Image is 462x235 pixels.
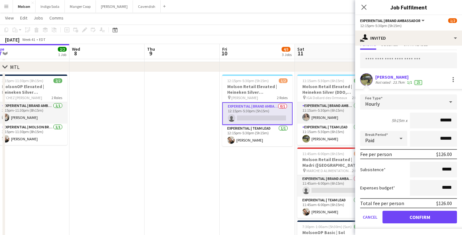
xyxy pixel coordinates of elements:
[52,95,62,100] span: 2 Roles
[65,0,96,13] button: Manger Coop
[365,101,380,107] span: Hourly
[297,102,368,124] app-card-role: Experiential | Brand Ambassador1/111:15am-5:30pm (6h15m)[PERSON_NAME]
[133,0,161,13] button: Cavendish
[382,211,457,223] button: Confirm
[222,46,227,52] span: Fri
[355,31,462,46] div: Invited
[354,78,363,83] span: 2/2
[58,47,67,52] span: 2/2
[360,18,426,23] button: Experiential | Brand Ambassador
[279,78,288,83] span: 1/2
[360,42,376,47] span: Pending
[302,151,344,156] span: 11:45am-6:00pm (6h15m)
[360,211,380,223] button: Cancel
[49,15,63,21] span: Comms
[20,15,27,21] span: Edit
[222,102,293,125] app-card-role: Experiential | Brand Ambassador0/112:15pm-5:30pm (5h15m)
[297,75,368,145] app-job-card: 11:15am-5:30pm (6h15m)2/2Molson Retail Elevated | Heineken Silver (DDO, [GEOGRAPHIC_DATA]) IGA Do...
[354,224,363,229] span: 2/2
[360,23,457,28] div: 12:15pm-5:30pm (5h15m)
[222,75,293,146] app-job-card: 12:15pm-5:30pm (5h15m)1/2Molson Retail Elevated | Heineken Silver ([GEOGRAPHIC_DATA][PERSON_NAME]...
[448,18,457,23] span: 1/2
[392,118,407,123] div: 5h15m x
[72,46,80,52] span: Wed
[360,167,386,172] label: Subsistence
[10,64,19,70] div: MTL
[436,151,452,157] div: $126.00
[306,95,347,100] span: IGA Dollard des Ormeaux
[39,37,46,42] div: EDT
[31,14,46,22] a: Jobs
[71,50,80,57] span: 8
[5,15,14,21] span: View
[2,78,43,83] span: 3:15pm-11:30pm (8h15m)
[352,168,363,173] span: 2 Roles
[58,52,66,57] div: 1 Job
[365,137,374,143] span: Paid
[360,200,404,206] div: Total fee per person
[296,50,304,57] span: 11
[146,50,155,57] span: 9
[297,175,368,197] app-card-role: Experiential | Brand Ambassador0/111:45am-6:00pm (6h15m)
[53,78,62,83] span: 2/2
[297,148,368,218] app-job-card: 11:45am-6:00pm (6h15m)1/2Molson Retail Elevated | Madri ([GEOGRAPHIC_DATA], [GEOGRAPHIC_DATA]) MA...
[360,18,421,23] span: Experiential | Brand Ambassador
[277,95,288,100] span: 2 Roles
[306,168,352,173] span: MARCHE D ALIMENTATION BECK INC
[18,14,30,22] a: Edit
[355,3,462,11] h3: Job Fulfilment
[297,84,368,95] h3: Molson Retail Elevated | Heineken Silver (DDO, [GEOGRAPHIC_DATA])
[360,185,395,191] label: Expenses budget
[222,125,293,146] app-card-role: Experiential | Team Lead1/112:15pm-5:30pm (5h15m)[PERSON_NAME]
[360,151,392,157] div: Fee per person
[282,47,290,52] span: 4/5
[147,46,155,52] span: Thu
[302,78,344,83] span: 11:15am-5:30pm (6h15m)
[3,14,16,22] a: View
[297,197,368,218] app-card-role: Experiential | Team Lead1/111:45am-6:00pm (6h15m)[PERSON_NAME]
[354,151,363,156] span: 1/2
[47,14,66,22] a: Comms
[392,80,406,85] div: 23.7km
[222,84,293,95] h3: Molson Retail Elevated | Heineken Silver ([GEOGRAPHIC_DATA][PERSON_NAME], [GEOGRAPHIC_DATA])
[231,95,258,100] span: [PERSON_NAME]
[221,50,227,57] span: 10
[297,157,368,168] h3: Molson Retail Elevated | Madri ([GEOGRAPHIC_DATA], [GEOGRAPHIC_DATA])
[415,80,422,85] div: 25
[5,36,19,43] div: [DATE]
[297,46,304,52] span: Sat
[227,78,269,83] span: 12:15pm-5:30pm (5h15m)
[21,37,36,42] span: Week 41
[436,200,452,206] div: $126.00
[381,42,399,47] span: Declined
[375,74,423,80] div: [PERSON_NAME]
[6,95,42,100] span: CHEZ [PERSON_NAME]
[352,95,363,100] span: 2 Roles
[96,0,133,13] button: [PERSON_NAME]
[282,52,292,57] div: 3 Jobs
[13,0,36,13] button: Molson
[297,124,368,145] app-card-role: Experiential | Team Lead1/111:15am-5:30pm (6h15m)[PERSON_NAME]
[404,42,428,47] span: Unavailable
[407,80,412,85] app-skills-label: 1/1
[302,224,352,229] span: 7:30pm-1:00am (5h30m) (Sun)
[375,80,392,85] div: Not rated
[34,15,43,21] span: Jobs
[36,0,65,13] button: Indigo Soda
